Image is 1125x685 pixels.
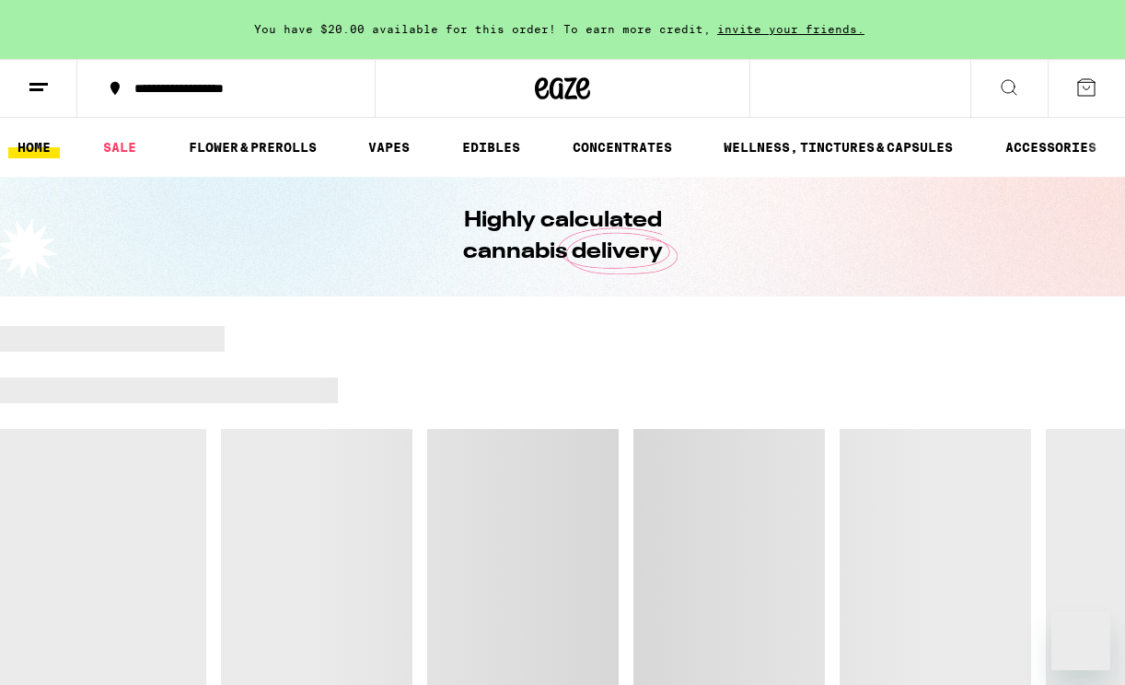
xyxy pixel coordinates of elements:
[1051,611,1110,670] iframe: Button to launch messaging window
[359,136,419,158] a: VAPES
[411,205,714,268] h1: Highly calculated cannabis delivery
[254,23,711,35] span: You have $20.00 available for this order! To earn more credit,
[714,136,962,158] a: WELLNESS, TINCTURES & CAPSULES
[453,136,529,158] a: EDIBLES
[94,136,145,158] a: SALE
[180,136,326,158] a: FLOWER & PREROLLS
[996,136,1106,158] a: ACCESSORIES
[711,23,871,35] span: invite your friends.
[563,136,681,158] a: CONCENTRATES
[8,136,60,158] a: HOME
